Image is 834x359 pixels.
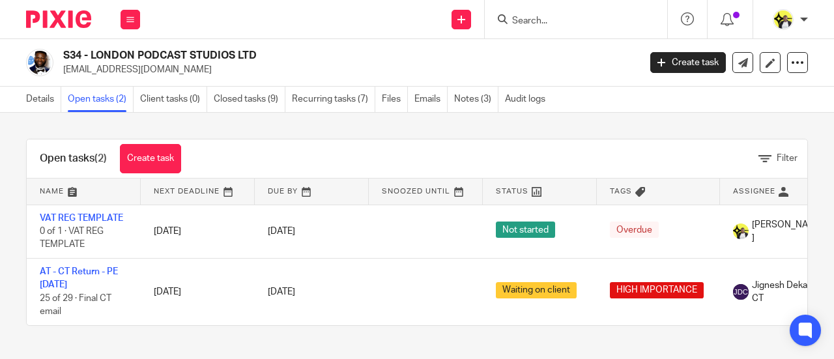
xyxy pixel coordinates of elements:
[650,52,726,73] a: Create task
[414,87,448,112] a: Emails
[40,294,111,317] span: 25 of 29 · Final CT email
[120,144,181,173] a: Create task
[40,214,123,223] a: VAT REG TEMPLATE
[214,87,285,112] a: Closed tasks (9)
[141,258,255,324] td: [DATE]
[610,188,632,195] span: Tags
[610,282,704,298] span: HIGH IMPORTANCE
[752,279,821,306] span: Jignesh Dekate - CT
[777,154,798,163] span: Filter
[26,87,61,112] a: Details
[140,87,207,112] a: Client tasks (0)
[63,63,631,76] p: [EMAIL_ADDRESS][DOMAIN_NAME]
[752,218,821,245] span: [PERSON_NAME]
[496,188,528,195] span: Status
[733,284,749,300] img: svg%3E
[382,87,408,112] a: Files
[68,87,134,112] a: Open tasks (2)
[63,49,517,63] h2: S34 - LONDON PODCAST STUDIOS LTD
[733,223,749,239] img: Carine-Starbridge.jpg
[773,9,794,30] img: Carine-Starbridge.jpg
[26,49,53,76] img: Kiosa%20Sukami%20Getty%20Images.png
[292,87,375,112] a: Recurring tasks (7)
[26,10,91,28] img: Pixie
[610,222,659,238] span: Overdue
[40,227,104,250] span: 0 of 1 · VAT REG TEMPLATE
[454,87,498,112] a: Notes (3)
[40,267,118,289] a: AT - CT Return - PE [DATE]
[382,188,450,195] span: Snoozed Until
[40,152,107,165] h1: Open tasks
[141,205,255,258] td: [DATE]
[496,222,555,238] span: Not started
[268,227,295,236] span: [DATE]
[511,16,628,27] input: Search
[505,87,552,112] a: Audit logs
[94,153,107,164] span: (2)
[496,282,577,298] span: Waiting on client
[268,287,295,296] span: [DATE]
